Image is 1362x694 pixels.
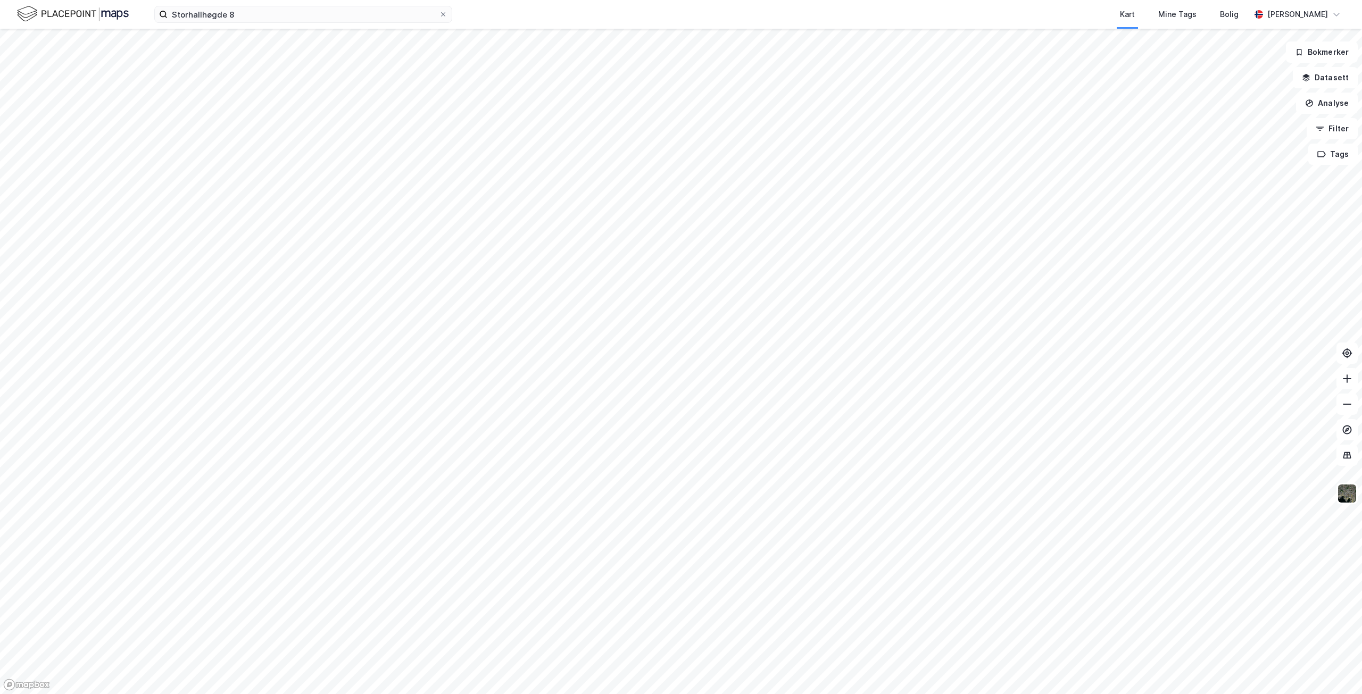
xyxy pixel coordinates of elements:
[1309,643,1362,694] iframe: Chat Widget
[1220,8,1239,21] div: Bolig
[1308,144,1358,165] button: Tags
[17,5,129,23] img: logo.f888ab2527a4732fd821a326f86c7f29.svg
[1307,118,1358,139] button: Filter
[1267,8,1328,21] div: [PERSON_NAME]
[1293,67,1358,88] button: Datasett
[168,6,439,22] input: Søk på adresse, matrikkel, gårdeiere, leietakere eller personer
[1286,41,1358,63] button: Bokmerker
[1158,8,1197,21] div: Mine Tags
[3,679,50,691] a: Mapbox homepage
[1337,483,1357,504] img: 9k=
[1309,643,1362,694] div: Kontrollprogram for chat
[1296,93,1358,114] button: Analyse
[1120,8,1135,21] div: Kart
